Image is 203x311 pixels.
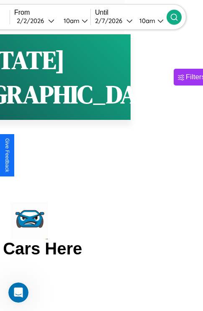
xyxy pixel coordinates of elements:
[59,17,82,25] div: 10am
[10,202,48,239] img: car
[57,16,90,25] button: 10am
[133,16,167,25] button: 10am
[14,9,90,16] label: From
[135,17,157,25] div: 10am
[95,9,167,16] label: Until
[8,282,28,303] iframe: Intercom live chat
[14,16,57,25] button: 2/2/2026
[17,17,48,25] div: 2 / 2 / 2026
[4,138,10,172] div: Give Feedback
[95,17,126,25] div: 2 / 7 / 2026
